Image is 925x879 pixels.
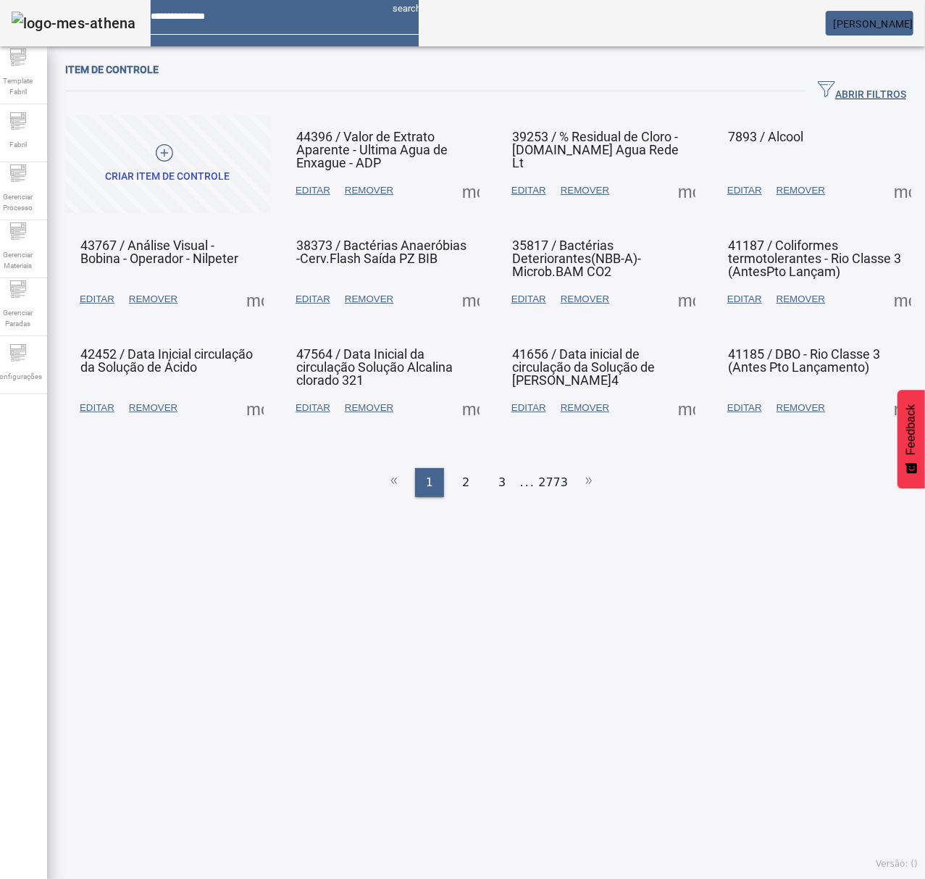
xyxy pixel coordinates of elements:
[80,292,114,307] span: EDITAR
[288,178,338,204] button: EDITAR
[106,170,230,184] div: Criar item de controle
[458,395,484,421] button: Mais
[12,12,136,35] img: logo-mes-athena
[458,178,484,204] button: Mais
[806,78,918,104] button: ABRIR FILTROS
[769,178,832,204] button: REMOVER
[129,401,177,415] span: REMOVER
[511,292,546,307] span: EDITAR
[512,238,641,279] span: 35817 / Bactérias Deteriorantes(NBB-A)-Microb.BAM CO2
[122,286,185,312] button: REMOVER
[504,395,553,421] button: EDITAR
[65,64,159,75] span: Item de controle
[553,395,616,421] button: REMOVER
[905,404,918,455] span: Feedback
[512,346,655,388] span: 41656 / Data inicial de circulação da Solução de [PERSON_NAME]4
[890,178,916,204] button: Mais
[338,395,401,421] button: REMOVER
[512,129,679,170] span: 39253 / % Residual de Cloro - [DOMAIN_NAME] Agua Rede Lt
[129,292,177,307] span: REMOVER
[897,390,925,488] button: Feedback - Mostrar pesquisa
[296,346,453,388] span: 47564 / Data Inicial da circulação Solução Alcalina clorado 321
[462,474,469,491] span: 2
[511,183,546,198] span: EDITAR
[674,395,700,421] button: Mais
[876,859,918,869] span: Versão: ()
[511,401,546,415] span: EDITAR
[296,183,330,198] span: EDITAR
[834,18,913,30] span: [PERSON_NAME]
[296,292,330,307] span: EDITAR
[674,178,700,204] button: Mais
[498,474,506,491] span: 3
[288,395,338,421] button: EDITAR
[553,178,616,204] button: REMOVER
[122,395,185,421] button: REMOVER
[720,286,769,312] button: EDITAR
[345,183,393,198] span: REMOVER
[5,135,31,154] span: Fabril
[769,286,832,312] button: REMOVER
[288,286,338,312] button: EDITAR
[242,286,268,312] button: Mais
[538,468,568,497] li: 2773
[80,238,238,266] span: 43767 / Análise Visual - Bobina - Operador - Nilpeter
[338,178,401,204] button: REMOVER
[728,129,803,144] span: 7893 / Alcool
[80,346,253,375] span: 42452 / Data Inicial circulação da Solução de Ácido
[727,183,762,198] span: EDITAR
[80,401,114,415] span: EDITAR
[818,80,906,102] span: ABRIR FILTROS
[769,395,832,421] button: REMOVER
[520,468,535,497] li: ...
[674,286,700,312] button: Mais
[504,178,553,204] button: EDITAR
[296,129,448,170] span: 44396 / Valor de Extrato Aparente - Ultima Agua de Enxague - ADP
[296,238,466,266] span: 38373 / Bactérias Anaeróbias -Cerv.Flash Saída PZ BIB
[720,178,769,204] button: EDITAR
[458,286,484,312] button: Mais
[561,292,609,307] span: REMOVER
[72,395,122,421] button: EDITAR
[242,395,268,421] button: Mais
[727,292,762,307] span: EDITAR
[561,401,609,415] span: REMOVER
[561,183,609,198] span: REMOVER
[890,286,916,312] button: Mais
[727,401,762,415] span: EDITAR
[296,401,330,415] span: EDITAR
[777,183,825,198] span: REMOVER
[553,286,616,312] button: REMOVER
[728,346,880,375] span: 41185 / DBO - Rio Classe 3 (Antes Pto Lançamento)
[345,401,393,415] span: REMOVER
[777,292,825,307] span: REMOVER
[338,286,401,312] button: REMOVER
[728,238,901,279] span: 41187 / Coliformes termotolerantes - Rio Classe 3 (AntesPto Lançam)
[504,286,553,312] button: EDITAR
[890,395,916,421] button: Mais
[345,292,393,307] span: REMOVER
[72,286,122,312] button: EDITAR
[65,115,270,213] button: Criar item de controle
[777,401,825,415] span: REMOVER
[720,395,769,421] button: EDITAR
